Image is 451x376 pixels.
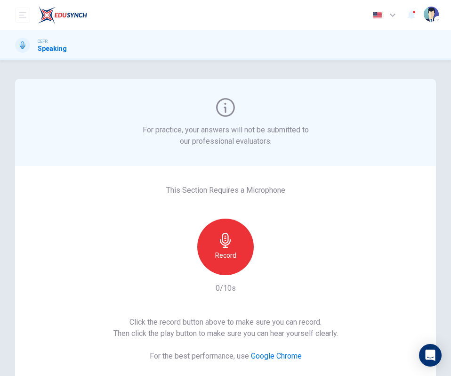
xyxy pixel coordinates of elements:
[197,219,254,275] button: Record
[150,351,302,362] h6: For the best performance, use
[371,12,383,19] img: en
[419,344,442,367] div: Open Intercom Messenger
[251,351,302,360] a: Google Chrome
[15,8,30,23] button: open mobile menu
[38,38,48,45] span: CEFR
[113,317,338,339] h6: Click the record button above to make sure you can record. Then click the play button to make sur...
[216,283,236,294] h6: 0/10s
[166,185,285,196] h6: This Section Requires a Microphone
[141,124,311,147] h6: For practice, your answers will not be submitted to our professional evaluators.
[38,6,87,25] img: EduSynch logo
[424,7,439,22] img: Profile picture
[38,45,67,52] h1: Speaking
[215,250,236,261] h6: Record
